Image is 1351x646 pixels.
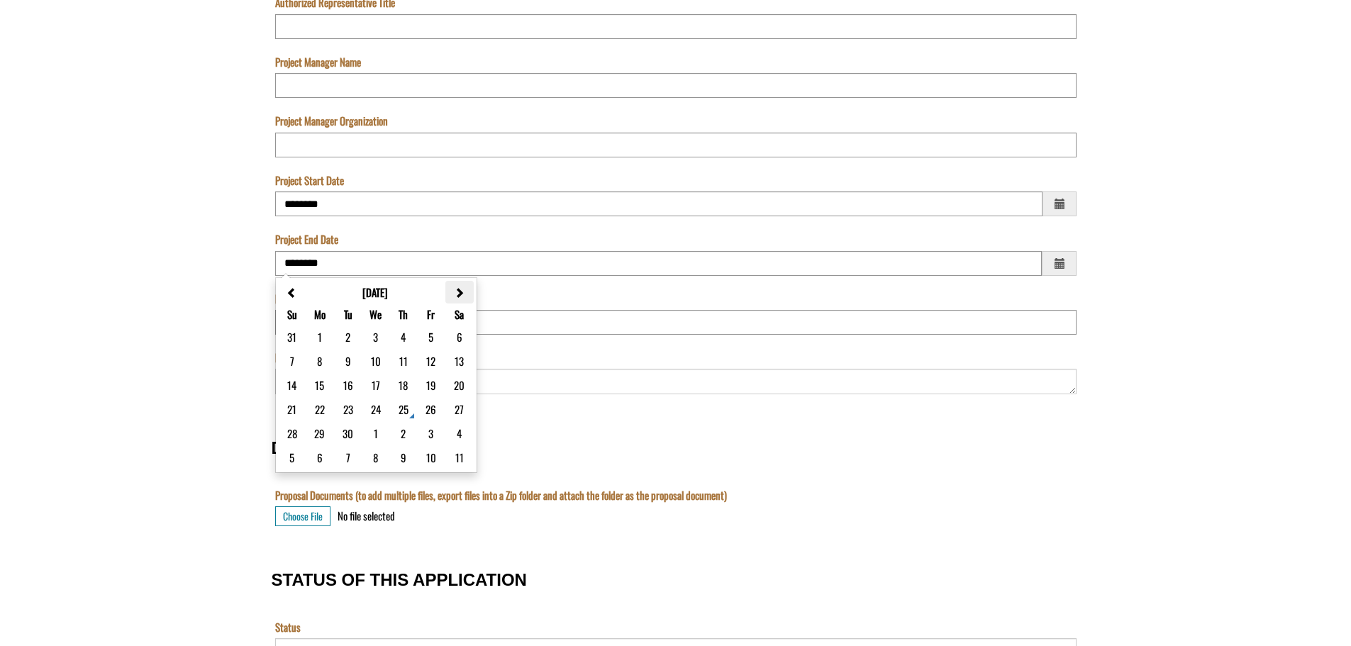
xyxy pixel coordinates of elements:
button: column 5 row 1 Thursday September 4, 2025 [399,328,407,345]
button: column 6 row 2 Friday September 12, 2025 [425,352,437,369]
textarea: Acknowledgement [4,18,684,88]
th: Su [279,303,306,325]
button: column 4 row 2 Wednesday September 10, 2025 [369,352,382,369]
label: The name of the custom entity. [4,59,31,74]
button: column 5 row 5 Thursday October 2, 2025 [399,425,407,442]
fieldset: DOCUMENTS [272,424,1080,542]
button: column 2 row 1 Monday September 1, 2025 [316,328,323,345]
button: column 1 row 5 Sunday September 28, 2025 [286,425,299,442]
button: column 5 row 3 Thursday September 18, 2025 [397,377,409,394]
button: column 3 row 1 Tuesday September 2, 2025 [344,328,352,345]
button: column 6 row 1 Friday September 5, 2025 [427,328,435,345]
label: Project Manager Name [275,55,361,69]
button: column 4 row 5 Wednesday October 1, 2025 [372,425,379,442]
button: column 7 row 3 Saturday September 20, 2025 [452,377,466,394]
th: Sa [445,303,474,325]
button: column 4 row 3 Wednesday September 17, 2025 [370,377,382,394]
th: Tu [334,303,362,325]
button: column 2 row 3 Monday September 15, 2025 [313,377,326,394]
button: column 1 row 2 Sunday September 7, 2025 [289,352,296,369]
h3: STATUS OF THIS APPLICATION [272,571,1080,589]
button: Previous month [287,285,297,299]
label: Project Start Date [275,173,344,188]
h3: DOCUMENTS [272,439,1080,457]
button: column 5 row 4 Thursday September 25, 2025 Today Date [397,401,410,418]
button: column 4 row 4 Wednesday September 24, 2025 [369,401,382,418]
span: Choose a date [1042,251,1077,276]
button: column 3 row 2 Tuesday September 9, 2025 [344,352,352,369]
button: column 3 row 5 Tuesday September 30, 2025 [341,425,355,442]
input: Name [4,78,684,103]
button: column 1 row 6 Sunday October 5, 2025 [288,449,296,466]
label: Proposal Documents (to add multiple files, export files into a Zip folder and attach the folder a... [275,488,727,503]
button: column 1 row 3 Sunday September 14, 2025 [286,377,298,394]
button: column 4 row 1 Wednesday September 3, 2025 [372,328,379,345]
button: column 7 row 6 Saturday October 11, 2025 [454,449,465,466]
button: column 7 row 5 Saturday October 4, 2025 [455,425,463,442]
button: column 6 row 3 Friday September 19, 2025 [425,377,438,394]
span: Choose a date [1043,191,1077,216]
label: Project End Date [275,232,338,247]
textarea: Project Description [275,369,1077,394]
button: column 3 row 3 Tuesday September 16, 2025 [342,377,355,394]
div: No file selected [338,508,395,523]
button: column 3 row 6 Tuesday October 7, 2025 [345,449,352,466]
button: column 1 row 4 Sunday September 21, 2025 [286,401,298,418]
button: column 7 row 2 Saturday September 13, 2025 [453,352,465,369]
button: column 2 row 4 Monday September 22, 2025 [313,401,326,418]
button: column 2 row 6 Monday October 6, 2025 [316,449,324,466]
input: Program is a required field. [4,18,684,43]
th: Th [389,303,417,325]
button: column 2 row 2 Monday September 8, 2025 [316,352,323,369]
button: Choose File for Proposal Documents (to add multiple files, export files into a Zip folder and att... [275,506,330,526]
button: column 6 row 5 Friday October 3, 2025 [427,425,435,442]
label: Submissions Due Date [4,118,89,133]
button: column 2 row 5 Monday September 29, 2025 [313,425,326,442]
label: Status [275,620,301,635]
button: column 5 row 6 Thursday October 9, 2025 [399,449,408,466]
button: column 4 row 6 Wednesday October 8, 2025 [372,449,379,466]
button: Next month [454,285,465,299]
button: [DATE] [358,284,392,300]
button: column 1 row 1 Sunday August 31, 2025 [286,328,298,345]
th: Mo [306,303,334,325]
th: Fr [417,303,445,325]
button: column 5 row 2 Thursday September 11, 2025 [398,352,409,369]
button: column 6 row 4 Friday September 26, 2025 [424,401,438,418]
th: We [362,303,390,325]
button: column 3 row 4 Tuesday September 23, 2025 [342,401,355,418]
button: column 6 row 6 Friday October 10, 2025 [425,449,438,466]
button: column 7 row 4 Saturday September 27, 2025 [453,401,465,418]
label: Project Manager Organization [275,113,388,128]
button: column 7 row 1 Saturday September 6, 2025 [455,328,464,345]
